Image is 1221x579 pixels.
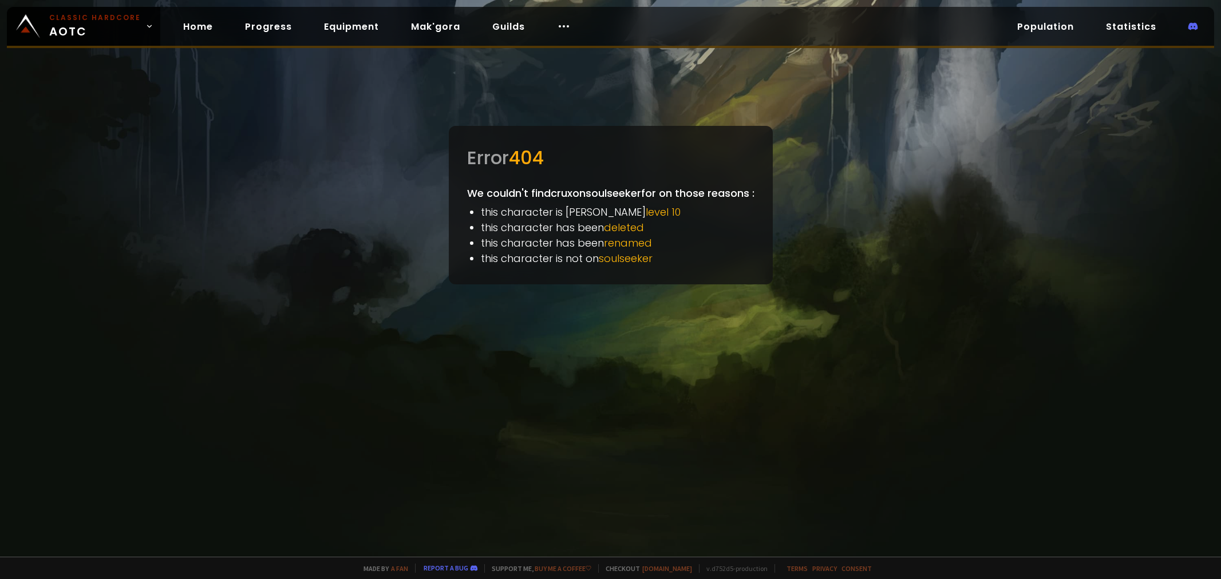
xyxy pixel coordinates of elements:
[481,204,754,220] li: this character is [PERSON_NAME]
[509,145,544,170] span: 404
[598,564,692,573] span: Checkout
[315,15,388,38] a: Equipment
[787,564,808,573] a: Terms
[604,236,652,250] span: renamed
[699,564,768,573] span: v. d752d5 - production
[481,220,754,235] li: this character has been
[484,564,591,573] span: Support me,
[357,564,408,573] span: Made by
[646,205,681,219] span: level 10
[535,564,591,573] a: Buy me a coffee
[391,564,408,573] a: a fan
[483,15,534,38] a: Guilds
[49,13,141,40] span: AOTC
[7,7,160,46] a: Classic HardcoreAOTC
[1097,15,1165,38] a: Statistics
[49,13,141,23] small: Classic Hardcore
[424,564,468,572] a: Report a bug
[467,144,754,172] div: Error
[1008,15,1083,38] a: Population
[599,251,653,265] span: soulseeker
[236,15,301,38] a: Progress
[174,15,222,38] a: Home
[481,235,754,251] li: this character has been
[481,251,754,266] li: this character is not on
[841,564,872,573] a: Consent
[604,220,644,235] span: deleted
[449,126,773,284] div: We couldn't find crux on soulseeker for on those reasons :
[812,564,837,573] a: Privacy
[642,564,692,573] a: [DOMAIN_NAME]
[402,15,469,38] a: Mak'gora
